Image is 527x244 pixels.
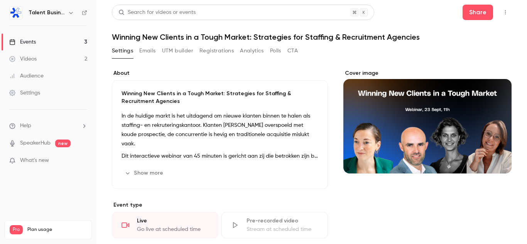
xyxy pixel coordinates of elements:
iframe: Noticeable Trigger [78,157,87,164]
p: Dit interactieve webinar van 45 minuten is gericht aan zij die betrokken zijn bij klantenacquisit... [122,151,318,161]
li: help-dropdown-opener [9,122,87,130]
div: Audience [9,72,44,80]
div: Videos [9,55,37,63]
button: Registrations [199,45,234,57]
span: Plan usage [27,227,87,233]
button: Emails [139,45,155,57]
button: Analytics [240,45,264,57]
section: Cover image [343,69,512,173]
button: UTM builder [162,45,193,57]
span: What's new [20,156,49,165]
span: new [55,140,71,147]
label: Cover image [343,69,512,77]
button: Settings [112,45,133,57]
div: Stream at scheduled time [247,225,318,233]
p: Winning New Clients in a Tough Market: Strategies for Staffing & Recruitment Agencies [122,90,318,105]
span: Pro [10,225,23,234]
div: LiveGo live at scheduled time [112,212,218,238]
button: Share [463,5,493,20]
div: Events [9,38,36,46]
a: SpeakerHub [20,139,51,147]
div: Go live at scheduled time [137,225,209,233]
div: Settings [9,89,40,97]
button: Polls [270,45,281,57]
button: Show more [122,167,168,179]
h6: Talent Business Partners [29,9,65,17]
div: Search for videos or events [118,8,196,17]
span: Help [20,122,31,130]
img: Talent Business Partners [10,7,22,19]
h1: Winning New Clients in a Tough Market: Strategies for Staffing & Recruitment Agencies [112,32,512,42]
div: Live [137,217,209,225]
p: In de huidige markt is het uitdagend om nieuwe klanten binnen te halen als staffing- en rekruteri... [122,111,318,148]
p: Event type [112,201,328,209]
label: About [112,69,328,77]
button: CTA [287,45,298,57]
div: Pre-recorded video [247,217,318,225]
div: Pre-recorded videoStream at scheduled time [221,212,328,238]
